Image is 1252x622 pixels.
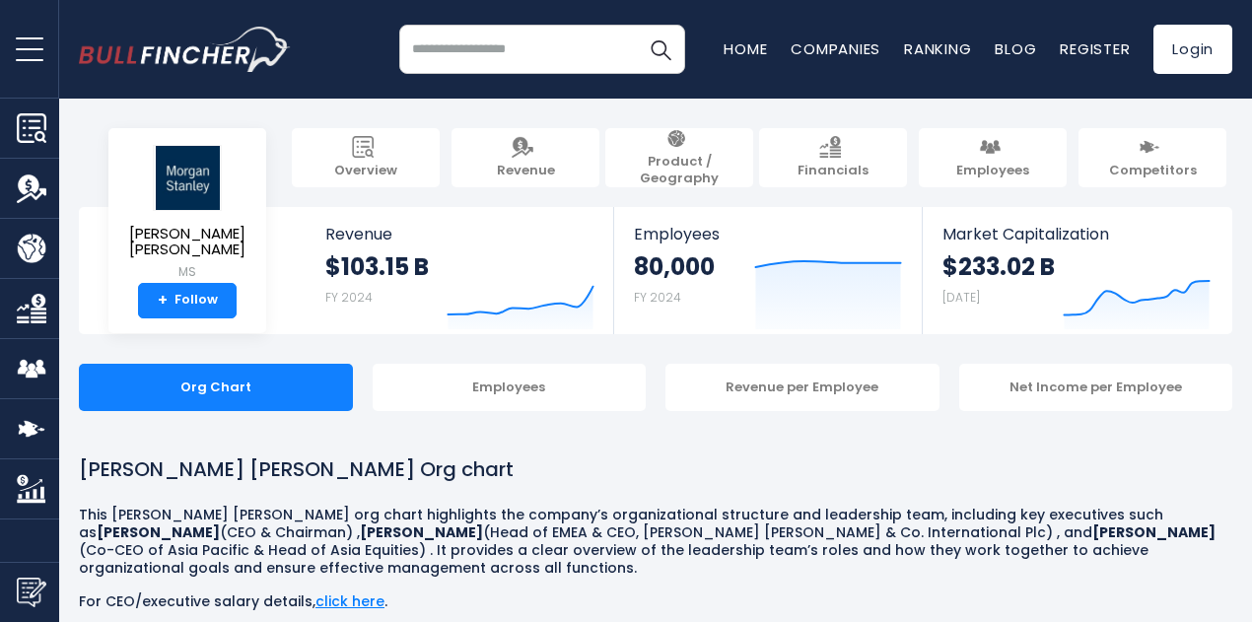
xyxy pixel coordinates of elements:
[325,225,594,243] span: Revenue
[904,38,971,59] a: Ranking
[942,289,980,306] small: [DATE]
[724,38,767,59] a: Home
[97,522,220,542] b: [PERSON_NAME]
[79,27,291,72] img: bullfincher logo
[360,522,483,542] b: [PERSON_NAME]
[334,163,397,179] span: Overview
[942,225,1211,243] span: Market Capitalization
[325,251,429,282] strong: $103.15 B
[634,225,901,243] span: Employees
[1153,25,1232,74] a: Login
[798,163,869,179] span: Financials
[919,128,1067,187] a: Employees
[605,128,753,187] a: Product / Geography
[791,38,880,59] a: Companies
[923,207,1230,334] a: Market Capitalization $233.02 B [DATE]
[292,128,440,187] a: Overview
[942,251,1055,282] strong: $233.02 B
[497,163,555,179] span: Revenue
[315,591,384,611] a: click here
[636,25,685,74] button: Search
[665,364,939,411] div: Revenue per Employee
[158,292,168,310] strong: +
[124,226,250,258] span: [PERSON_NAME] [PERSON_NAME]
[1092,522,1216,542] b: [PERSON_NAME]
[956,163,1029,179] span: Employees
[634,251,715,282] strong: 80,000
[759,128,907,187] a: Financials
[124,263,250,281] small: MS
[614,207,921,334] a: Employees 80,000 FY 2024
[373,364,647,411] div: Employees
[123,144,251,283] a: [PERSON_NAME] [PERSON_NAME] MS
[325,289,373,306] small: FY 2024
[138,283,237,318] a: +Follow
[615,154,743,187] span: Product / Geography
[634,289,681,306] small: FY 2024
[995,38,1036,59] a: Blog
[452,128,599,187] a: Revenue
[1078,128,1226,187] a: Competitors
[79,27,291,72] a: Go to homepage
[1060,38,1130,59] a: Register
[306,207,614,334] a: Revenue $103.15 B FY 2024
[79,506,1232,578] p: This [PERSON_NAME] [PERSON_NAME] org chart highlights the company’s organizational structure and ...
[959,364,1233,411] div: Net Income per Employee
[79,592,1232,610] p: For CEO/executive salary details, .
[1109,163,1197,179] span: Competitors
[79,454,1232,484] h1: [PERSON_NAME] [PERSON_NAME] Org chart
[79,364,353,411] div: Org Chart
